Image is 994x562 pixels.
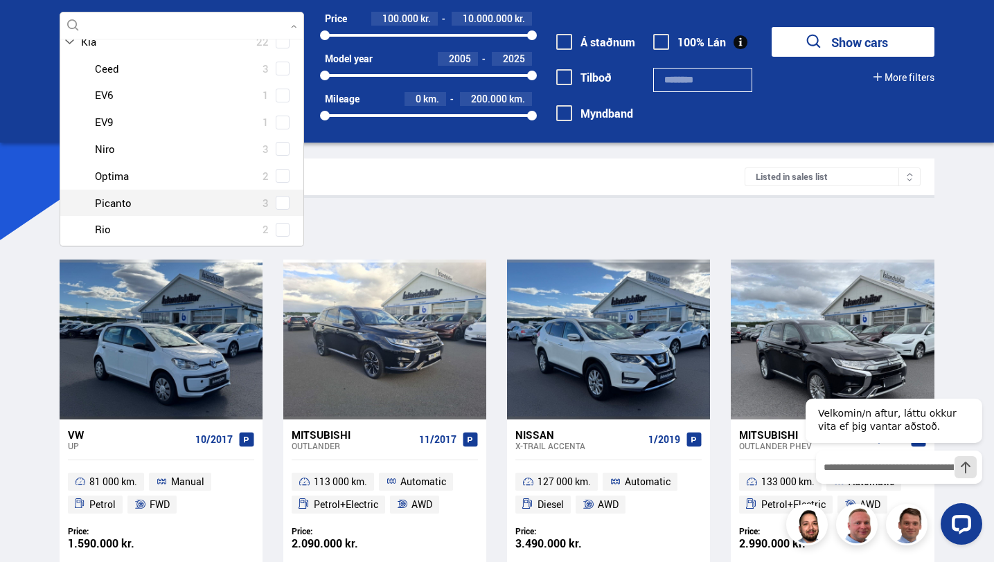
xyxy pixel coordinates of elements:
div: Nissan [515,428,643,441]
img: nhp88E3Fdnt1Opn2.png [788,506,830,547]
button: More filters [873,72,934,83]
span: kr. [515,13,525,24]
div: Price: [68,526,161,536]
span: km. [509,93,525,105]
span: 1 [263,85,269,105]
div: Mitsubishi [292,428,414,441]
span: 3 [263,193,269,213]
label: Myndband [556,107,633,120]
span: kr. [420,13,431,24]
div: Model year [325,53,373,64]
span: 100.000 [382,12,418,25]
div: 1.590.000 kr. [68,538,161,550]
div: Price: [739,526,833,536]
div: Price: [515,526,609,536]
span: 127 000 km. [538,473,591,490]
div: Outlander PHEV [739,441,867,451]
div: VW [68,428,190,441]
div: Mitsubishi [739,428,867,441]
label: 100% Lán [653,36,726,48]
div: Price: [292,526,385,536]
span: 0 [416,92,421,105]
span: FWD [150,496,170,513]
label: Tilboð [556,71,612,84]
div: Listed in sales list [745,167,921,186]
button: Show cars [772,27,934,57]
span: 10.000.000 [463,12,513,25]
div: Up [68,441,190,451]
span: 10/2017 [195,434,233,445]
span: 113 000 km. [314,473,367,490]
div: X-Trail ACCENTA [515,441,643,451]
div: 3.490.000 kr. [515,538,609,550]
span: AWD [411,496,432,513]
span: 3 [263,139,269,159]
span: AWD [598,496,619,513]
div: Search results 321 cars [73,170,745,184]
div: 2.090.000 kr. [292,538,385,550]
span: 2005 [449,52,471,65]
span: 2 [263,166,269,186]
span: km. [423,93,439,105]
iframe: LiveChat chat widget [795,374,988,556]
span: Diesel [538,496,564,513]
span: Automatic [625,473,671,490]
span: 22 [256,32,269,52]
div: Outlander [292,441,414,451]
span: 81 000 km. [89,473,137,490]
span: Manual [171,473,204,490]
label: Á staðnum [556,36,635,48]
span: 2025 [503,52,525,65]
span: 2 [263,219,269,239]
div: Price [325,13,347,24]
span: 133 000 km. [761,473,815,490]
span: Automatic [400,473,446,490]
span: Petrol+Electric [314,496,378,513]
span: Kia [81,32,96,52]
span: Petrol+Electric [761,496,826,513]
div: 2.990.000 kr. [739,538,833,550]
span: 3 [263,59,269,79]
span: 1 [263,112,269,132]
span: 1/2019 [648,434,680,445]
span: 11/2017 [419,434,456,445]
span: 200.000 [471,92,507,105]
div: Mileage [325,93,360,105]
span: Petrol [89,496,116,513]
